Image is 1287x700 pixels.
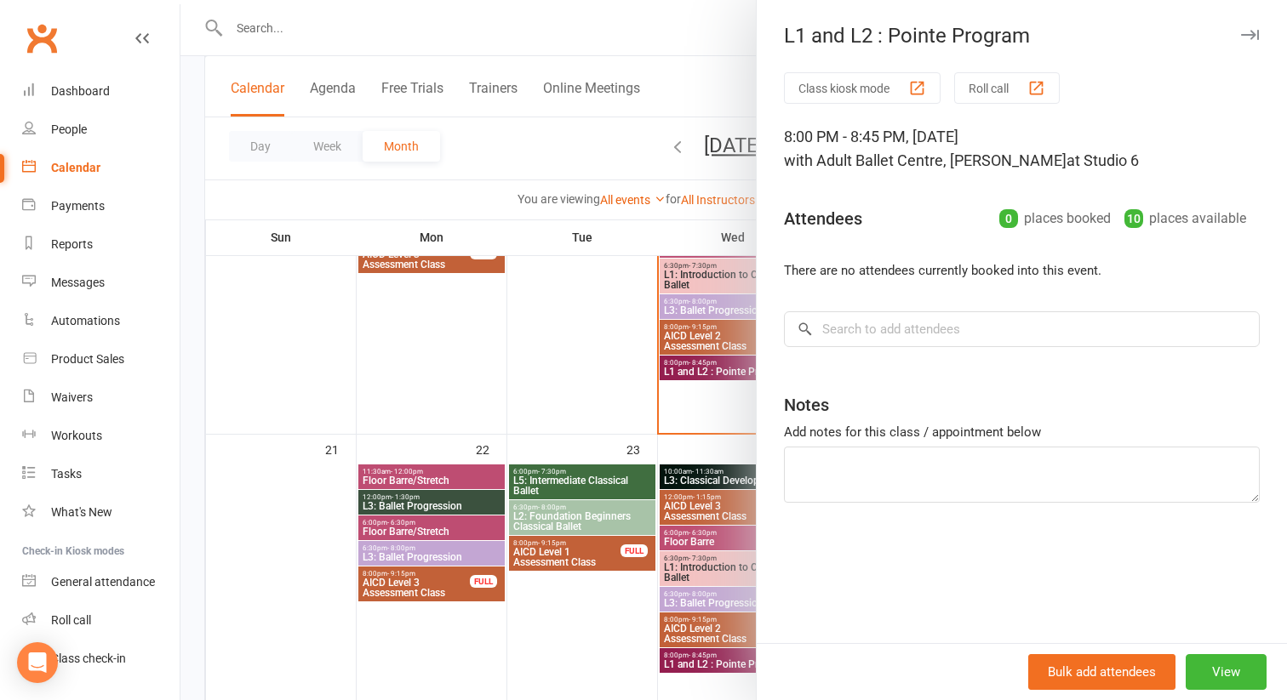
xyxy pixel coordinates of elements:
[784,207,862,230] div: Attendees
[784,151,1067,169] span: with Adult Ballet Centre, [PERSON_NAME]
[51,613,91,627] div: Roll call
[17,642,58,683] div: Open Intercom Messenger
[22,340,180,378] a: Product Sales
[1067,151,1139,169] span: at Studio 6
[51,575,155,589] div: General attendance
[784,393,829,417] div: Notes
[22,563,180,601] a: General attendance kiosk mode
[22,225,180,264] a: Reports
[51,237,93,251] div: Reports
[22,149,180,187] a: Calendar
[22,601,180,640] a: Roll call
[1186,654,1267,690] button: View
[784,422,1260,442] div: Add notes for this class / appointment below
[51,429,102,442] div: Workouts
[22,493,180,532] a: What's New
[51,352,124,366] div: Product Sales
[20,17,63,60] a: Clubworx
[999,207,1111,230] div: places booked
[1028,654,1175,690] button: Bulk add attendees
[22,417,180,455] a: Workouts
[51,652,126,665] div: Class check-in
[784,260,1260,281] li: There are no attendees currently booked into this event.
[757,24,1287,48] div: L1 and L2 : Pointe Program
[784,311,1260,347] input: Search to add attendees
[51,467,82,481] div: Tasks
[51,84,110,98] div: Dashboard
[22,302,180,340] a: Automations
[954,72,1060,104] button: Roll call
[22,455,180,493] a: Tasks
[1124,207,1246,230] div: places available
[22,264,180,302] a: Messages
[51,390,93,404] div: Waivers
[999,209,1018,228] div: 0
[784,72,941,104] button: Class kiosk mode
[51,276,105,289] div: Messages
[51,314,120,327] div: Automations
[22,187,180,225] a: Payments
[22,111,180,149] a: People
[784,125,1260,173] div: 8:00 PM - 8:45 PM, [DATE]
[22,378,180,417] a: Waivers
[51,505,112,519] div: What's New
[22,640,180,678] a: Class kiosk mode
[51,122,87,136] div: People
[22,72,180,111] a: Dashboard
[51,161,100,174] div: Calendar
[51,199,105,213] div: Payments
[1124,209,1143,228] div: 10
